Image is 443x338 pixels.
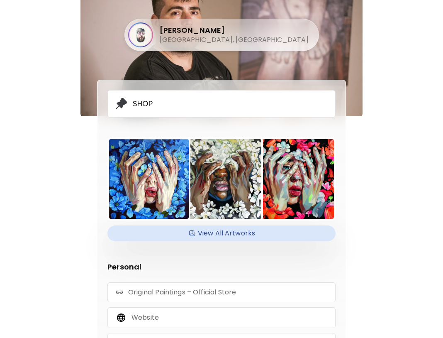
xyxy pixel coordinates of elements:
[254,139,334,219] img: https://cdn.kaleido.art/CDN/Artwork/171812/Thumbnail/medium.webp?updated=762352
[107,282,336,302] div: linkOriginal Paintings – Official Store
[182,139,261,219] img: https://cdn.kaleido.art/CDN/Artwork/153279/Thumbnail/medium.webp?updated=685283
[133,99,153,108] p: SHOP
[160,35,309,44] h5: [GEOGRAPHIC_DATA], [GEOGRAPHIC_DATA]
[160,25,309,35] h4: [PERSON_NAME]
[114,97,128,110] img: link
[188,227,196,240] img: Available
[116,289,123,296] img: link
[107,225,336,241] div: AvailableView All Artworks
[131,313,159,322] p: Website
[109,139,189,219] img: https://cdn.kaleido.art/CDN/Artwork/142123/Thumbnail/large.webp?updated=639218
[107,261,336,272] p: Personal
[112,227,331,240] h4: View All Artworks
[128,288,236,297] p: Original Paintings – Official Store
[107,90,336,118] div: linkSHOP
[128,22,309,47] div: [PERSON_NAME][GEOGRAPHIC_DATA], [GEOGRAPHIC_DATA]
